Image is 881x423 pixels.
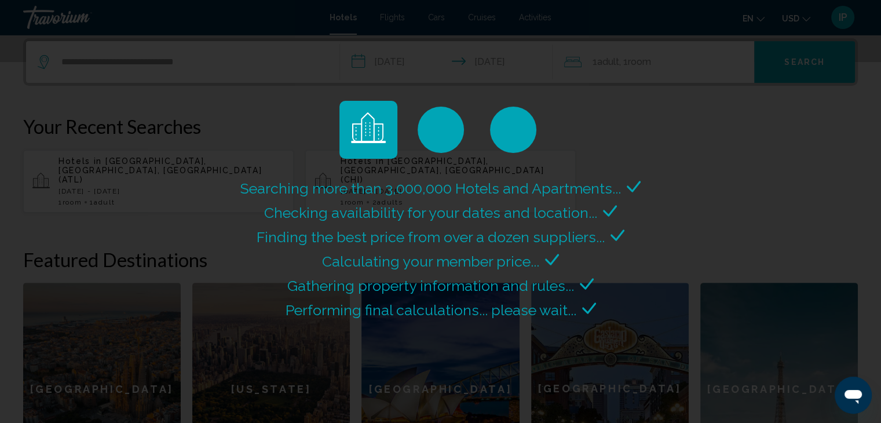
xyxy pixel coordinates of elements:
span: Checking availability for your dates and location... [264,204,597,221]
iframe: Button to launch messaging window [835,377,872,414]
span: Finding the best price from over a dozen suppliers... [257,228,605,246]
span: Calculating your member price... [322,253,539,270]
span: Searching more than 3,000,000 Hotels and Apartments... [240,180,621,197]
span: Gathering property information and rules... [287,277,574,294]
span: Performing final calculations... please wait... [286,301,576,319]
